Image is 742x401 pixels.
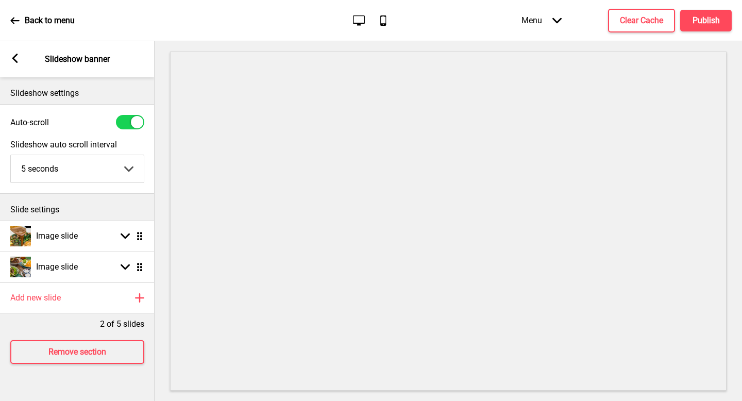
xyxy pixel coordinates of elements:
[10,88,144,99] p: Slideshow settings
[48,346,106,358] h4: Remove section
[693,15,720,26] h4: Publish
[608,9,675,32] button: Clear Cache
[10,204,144,215] p: Slide settings
[25,15,75,26] p: Back to menu
[10,118,49,127] label: Auto-scroll
[620,15,663,26] h4: Clear Cache
[10,7,75,35] a: Back to menu
[100,319,144,330] p: 2 of 5 slides
[511,5,572,36] div: Menu
[36,261,78,273] h4: Image slide
[10,292,61,304] h4: Add new slide
[10,140,144,149] label: Slideshow auto scroll interval
[680,10,732,31] button: Publish
[45,54,110,65] p: Slideshow banner
[10,340,144,364] button: Remove section
[36,230,78,242] h4: Image slide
